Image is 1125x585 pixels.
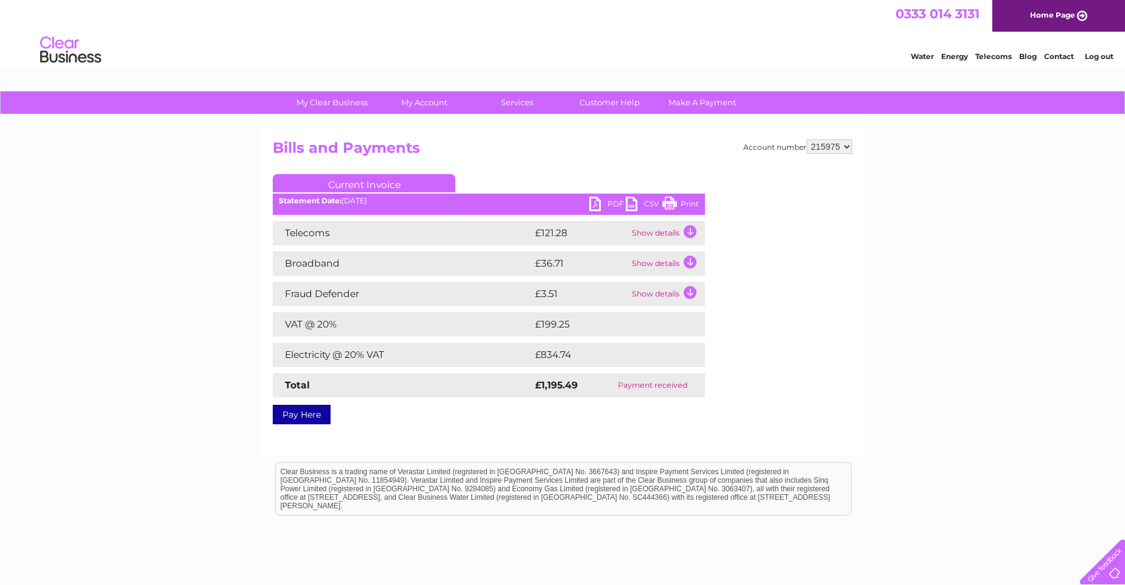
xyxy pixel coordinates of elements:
[273,343,532,367] td: Electricity @ 20% VAT
[535,379,578,391] strong: £1,195.49
[911,52,934,61] a: Water
[273,174,455,192] a: Current Invoice
[1085,52,1113,61] a: Log out
[273,251,532,276] td: Broadband
[589,197,626,214] a: PDF
[975,52,1012,61] a: Telecoms
[532,251,629,276] td: £36.71
[941,52,968,61] a: Energy
[273,282,532,306] td: Fraud Defender
[467,91,567,114] a: Services
[895,6,980,21] a: 0333 014 3131
[559,91,660,114] a: Customer Help
[273,139,852,163] h2: Bills and Payments
[662,197,699,214] a: Print
[40,32,102,69] img: logo.png
[626,197,662,214] a: CSV
[282,91,382,114] a: My Clear Business
[285,379,310,391] strong: Total
[374,91,475,114] a: My Account
[273,312,532,337] td: VAT @ 20%
[652,91,752,114] a: Make A Payment
[1019,52,1037,61] a: Blog
[532,221,629,245] td: £121.28
[273,405,331,424] a: Pay Here
[273,197,705,205] div: [DATE]
[1044,52,1074,61] a: Contact
[743,139,852,154] div: Account number
[279,196,342,205] b: Statement Date:
[276,7,851,59] div: Clear Business is a trading name of Verastar Limited (registered in [GEOGRAPHIC_DATA] No. 3667643...
[629,221,705,245] td: Show details
[532,312,682,337] td: £199.25
[273,221,532,245] td: Telecoms
[629,251,705,276] td: Show details
[600,373,705,398] td: Payment received
[629,282,705,306] td: Show details
[532,343,683,367] td: £834.74
[532,282,629,306] td: £3.51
